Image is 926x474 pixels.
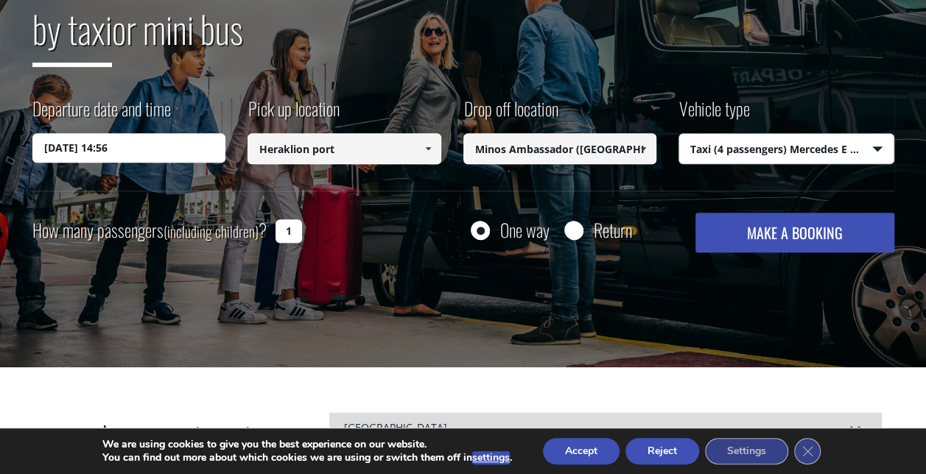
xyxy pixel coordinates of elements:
[32,213,267,249] label: How many passengers ?
[543,438,620,464] button: Accept
[500,221,550,239] label: One way
[705,438,788,464] button: Settings
[102,438,512,451] p: We are using cookies to give you the best experience on our website.
[625,438,699,464] button: Reject
[32,96,171,133] label: Departure date and time
[102,451,512,464] p: You can find out more about which cookies we are using or switch them off in .
[463,133,657,164] input: Select drop-off location
[463,96,558,133] label: Drop off location
[248,133,441,164] input: Select pickup location
[594,221,632,239] label: Return
[415,133,440,164] a: Show All Items
[472,451,510,464] button: settings
[678,96,750,133] label: Vehicle type
[32,1,112,67] span: by taxi
[679,134,894,165] span: Taxi (4 passengers) Mercedes E Class
[329,412,882,445] div: [GEOGRAPHIC_DATA]
[631,133,656,164] a: Show All Items
[695,213,894,252] button: MAKE A BOOKING
[164,220,259,242] small: (including children)
[248,96,340,133] label: Pick up location
[794,438,821,464] button: Close GDPR Cookie Banner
